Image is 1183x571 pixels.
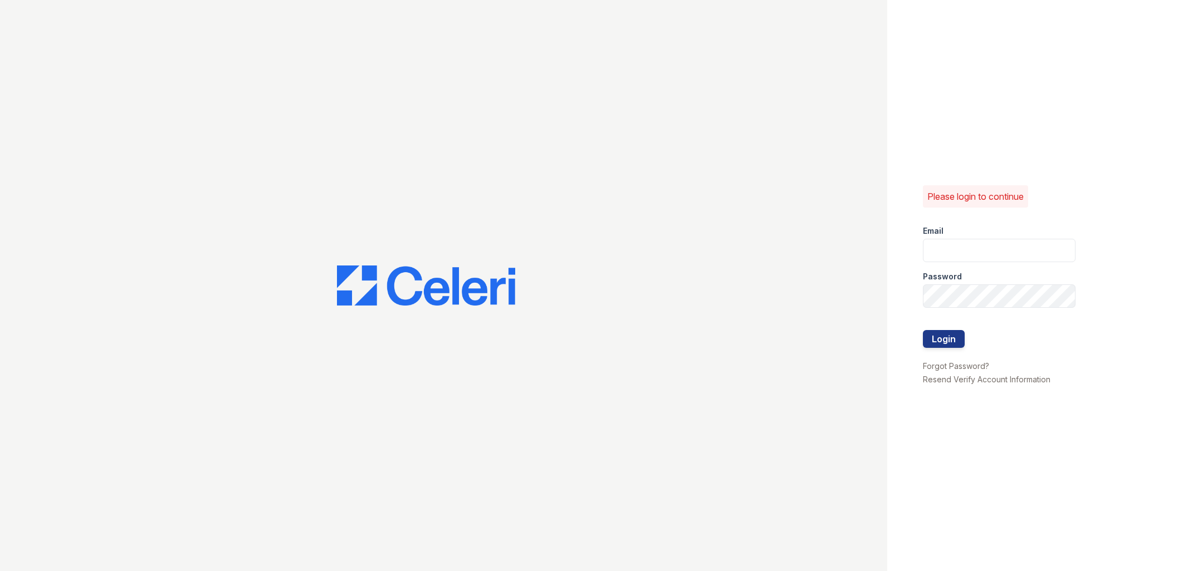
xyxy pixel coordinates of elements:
[923,330,965,348] button: Login
[923,375,1050,384] a: Resend Verify Account Information
[927,190,1024,203] p: Please login to continue
[923,225,944,237] label: Email
[923,271,962,282] label: Password
[337,265,515,306] img: CE_Logo_Blue-a8612792a0a2168367f1c8372b55b34899dd931a85d93a1a3d3e32e68fde9ad4.png
[923,361,989,371] a: Forgot Password?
